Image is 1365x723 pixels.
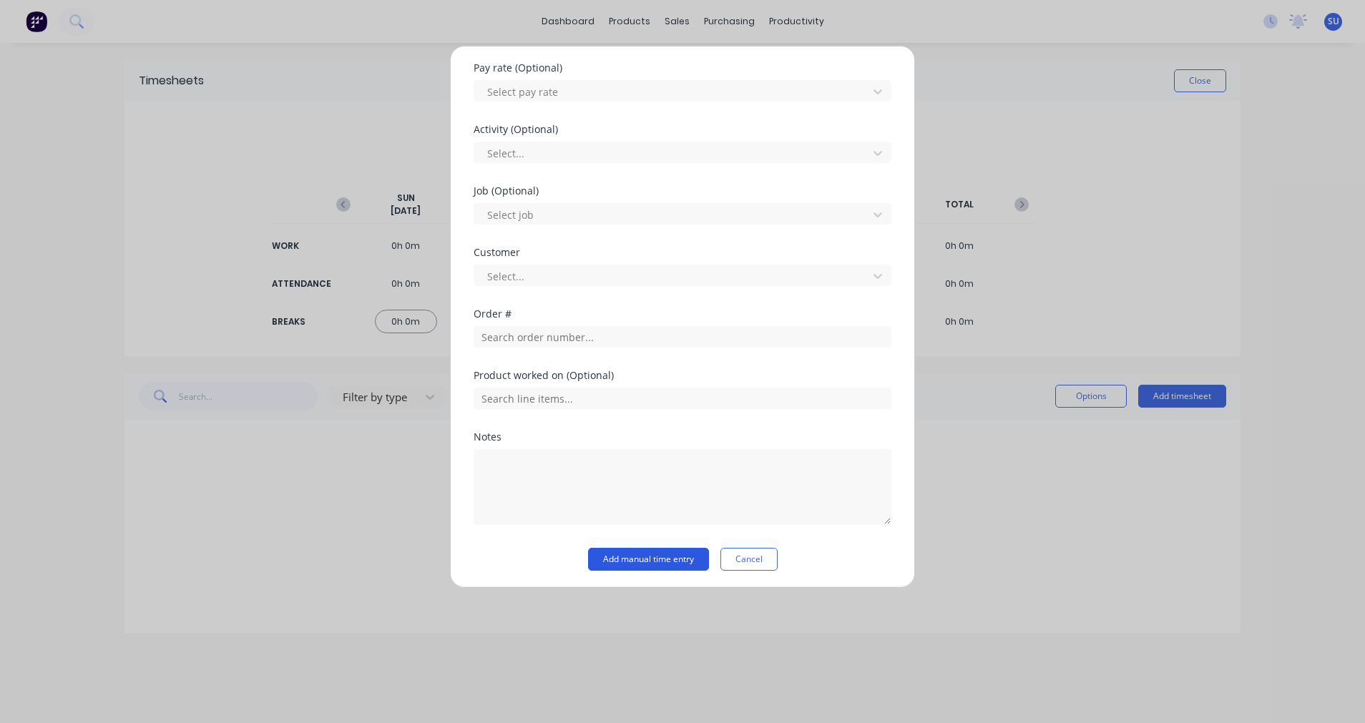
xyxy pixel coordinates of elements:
[474,309,891,319] div: Order #
[720,548,778,571] button: Cancel
[474,326,891,348] input: Search order number...
[588,548,709,571] button: Add manual time entry
[474,186,891,196] div: Job (Optional)
[474,370,891,380] div: Product worked on (Optional)
[474,63,891,73] div: Pay rate (Optional)
[474,432,891,442] div: Notes
[474,388,891,409] input: Search line items...
[474,247,891,257] div: Customer
[474,124,891,134] div: Activity (Optional)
